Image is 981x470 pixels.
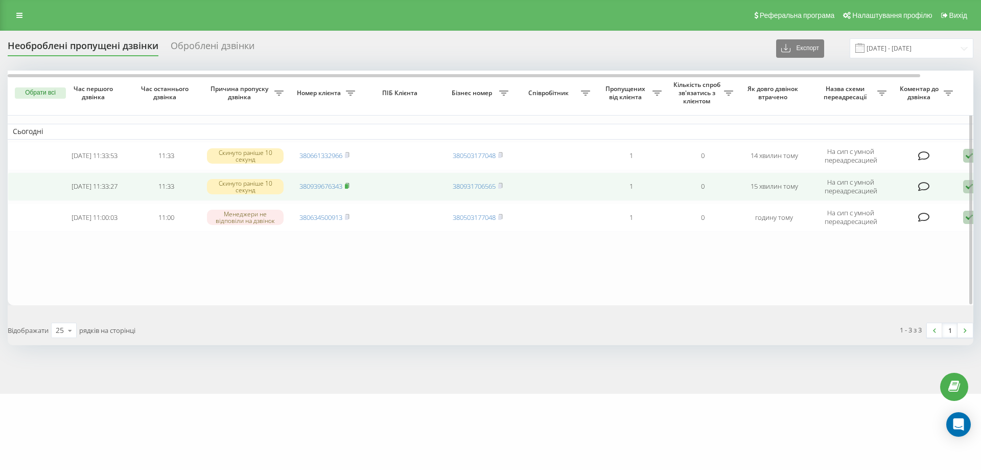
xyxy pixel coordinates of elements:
[810,172,892,201] td: На сип с умной переадресацией
[776,39,824,58] button: Експорт
[67,85,122,101] span: Час першого дзвінка
[207,148,284,164] div: Скинуто раніше 10 секунд
[667,203,738,232] td: 0
[946,412,971,437] div: Open Intercom Messenger
[897,85,944,101] span: Коментар до дзвінка
[207,85,274,101] span: Причина пропуску дзвінка
[900,325,922,335] div: 1 - 3 з 3
[453,182,496,191] a: 380931706565
[519,89,581,97] span: Співробітник
[79,326,135,335] span: рядків на сторінці
[852,11,932,19] span: Налаштування профілю
[672,81,724,105] span: Кількість спроб зв'язатись з клієнтом
[8,326,49,335] span: Відображати
[738,203,810,232] td: годину тому
[942,323,957,338] a: 1
[299,151,342,160] a: 380661332966
[171,40,254,56] div: Оброблені дзвінки
[815,85,877,101] span: Назва схеми переадресації
[600,85,652,101] span: Пропущених від клієнта
[447,89,499,97] span: Бізнес номер
[207,210,284,225] div: Менеджери не відповіли на дзвінок
[56,325,64,335] div: 25
[59,142,130,170] td: [DATE] 11:33:53
[59,172,130,201] td: [DATE] 11:33:27
[8,40,158,56] div: Необроблені пропущені дзвінки
[746,85,802,101] span: Як довго дзвінок втрачено
[595,203,667,232] td: 1
[949,11,967,19] span: Вихід
[130,142,202,170] td: 11:33
[738,142,810,170] td: 14 хвилин тому
[15,87,66,99] button: Обрати всі
[299,213,342,222] a: 380634500913
[760,11,835,19] span: Реферальна програма
[138,85,194,101] span: Час останнього дзвінка
[667,142,738,170] td: 0
[59,203,130,232] td: [DATE] 11:00:03
[130,203,202,232] td: 11:00
[738,172,810,201] td: 15 хвилин тому
[299,182,342,191] a: 380939676343
[595,172,667,201] td: 1
[369,89,433,97] span: ПІБ Клієнта
[810,203,892,232] td: На сип с умной переадресацией
[453,151,496,160] a: 380503177048
[810,142,892,170] td: На сип с умной переадресацией
[595,142,667,170] td: 1
[667,172,738,201] td: 0
[453,213,496,222] a: 380503177048
[130,172,202,201] td: 11:33
[294,89,346,97] span: Номер клієнта
[207,179,284,194] div: Скинуто раніше 10 секунд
